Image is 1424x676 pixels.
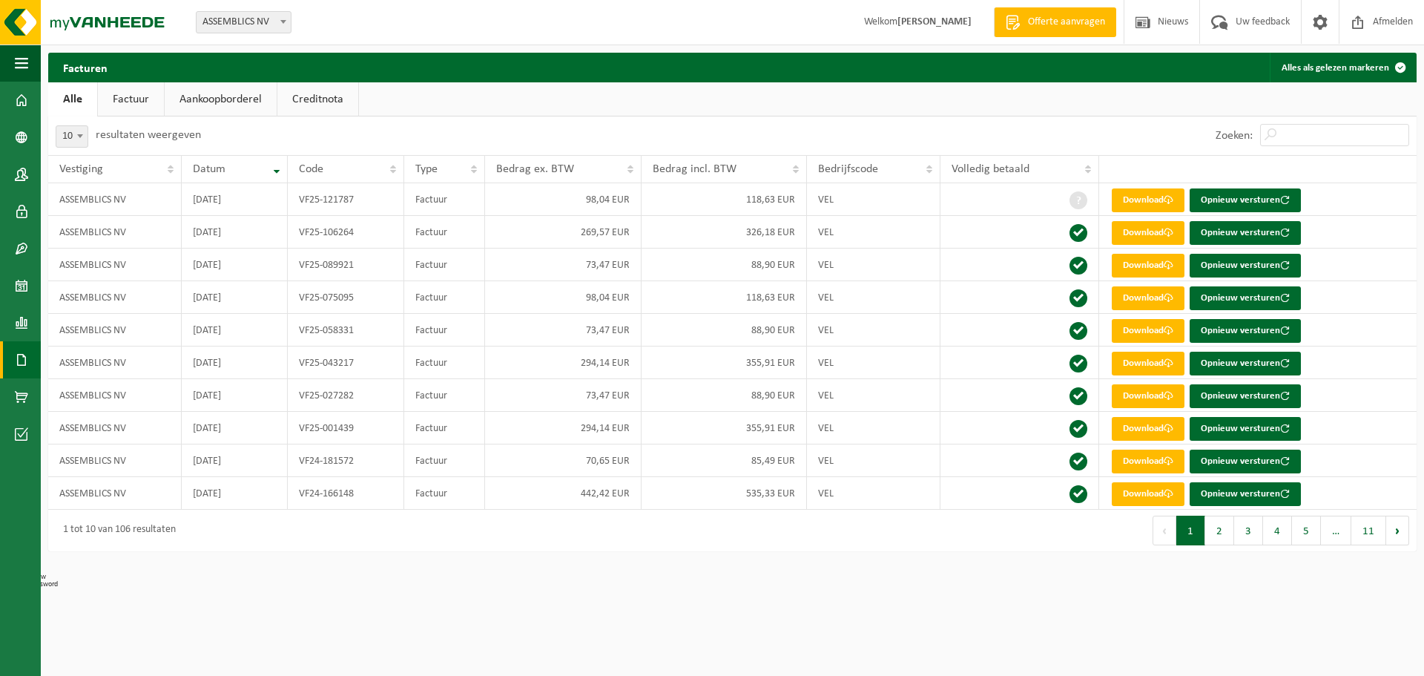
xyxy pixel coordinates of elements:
[1190,319,1301,343] button: Opnieuw versturen
[182,314,287,347] td: [DATE]
[48,249,182,281] td: ASSEMBLICS NV
[807,379,940,412] td: VEL
[1112,254,1184,278] a: Download
[1112,384,1184,408] a: Download
[642,477,807,510] td: 535,33 EUR
[642,412,807,444] td: 355,91 EUR
[182,477,287,510] td: [DATE]
[642,444,807,477] td: 85,49 EUR
[48,347,182,379] td: ASSEMBLICS NV
[1263,516,1292,545] button: 4
[182,249,287,281] td: [DATE]
[182,281,287,314] td: [DATE]
[59,163,103,175] span: Vestiging
[288,347,404,379] td: VF25-043217
[642,379,807,412] td: 88,90 EUR
[48,444,182,477] td: ASSEMBLICS NV
[807,412,940,444] td: VEL
[1112,221,1184,245] a: Download
[807,444,940,477] td: VEL
[277,82,358,117] a: Creditnota
[182,183,287,216] td: [DATE]
[1205,516,1234,545] button: 2
[48,281,182,314] td: ASSEMBLICS NV
[48,53,122,82] h2: Facturen
[404,314,485,347] td: Factuur
[1176,516,1205,545] button: 1
[182,379,287,412] td: [DATE]
[193,163,225,175] span: Datum
[56,517,176,544] div: 1 tot 10 van 106 resultaten
[197,12,291,33] span: ASSEMBLICS NV
[1112,352,1184,375] a: Download
[56,125,88,148] span: 10
[1024,15,1109,30] span: Offerte aanvragen
[642,281,807,314] td: 118,63 EUR
[807,314,940,347] td: VEL
[48,412,182,444] td: ASSEMBLICS NV
[1190,221,1301,245] button: Opnieuw versturen
[404,281,485,314] td: Factuur
[1190,417,1301,441] button: Opnieuw versturen
[807,216,940,249] td: VEL
[1190,188,1301,212] button: Opnieuw versturen
[404,444,485,477] td: Factuur
[48,216,182,249] td: ASSEMBLICS NV
[1112,319,1184,343] a: Download
[1112,286,1184,310] a: Download
[404,216,485,249] td: Factuur
[485,347,642,379] td: 294,14 EUR
[288,249,404,281] td: VF25-089921
[404,249,485,281] td: Factuur
[1190,352,1301,375] button: Opnieuw versturen
[98,82,164,117] a: Factuur
[1112,188,1184,212] a: Download
[288,477,404,510] td: VF24-166148
[807,477,940,510] td: VEL
[485,281,642,314] td: 98,04 EUR
[485,444,642,477] td: 70,65 EUR
[182,347,287,379] td: [DATE]
[1351,516,1386,545] button: 11
[485,216,642,249] td: 269,57 EUR
[1190,254,1301,278] button: Opnieuw versturen
[48,314,182,347] td: ASSEMBLICS NV
[288,183,404,216] td: VF25-121787
[952,163,1029,175] span: Volledig betaald
[642,347,807,379] td: 355,91 EUR
[1386,516,1409,545] button: Next
[288,281,404,314] td: VF25-075095
[642,314,807,347] td: 88,90 EUR
[288,314,404,347] td: VF25-058331
[165,82,277,117] a: Aankoopborderel
[642,249,807,281] td: 88,90 EUR
[1112,482,1184,506] a: Download
[404,183,485,216] td: Factuur
[299,163,323,175] span: Code
[404,412,485,444] td: Factuur
[288,216,404,249] td: VF25-106264
[897,16,972,27] strong: [PERSON_NAME]
[1190,286,1301,310] button: Opnieuw versturen
[1190,482,1301,506] button: Opnieuw versturen
[642,183,807,216] td: 118,63 EUR
[48,183,182,216] td: ASSEMBLICS NV
[96,129,201,141] label: resultaten weergeven
[182,444,287,477] td: [DATE]
[496,163,574,175] span: Bedrag ex. BTW
[56,126,88,147] span: 10
[485,379,642,412] td: 73,47 EUR
[485,314,642,347] td: 73,47 EUR
[288,444,404,477] td: VF24-181572
[1190,384,1301,408] button: Opnieuw versturen
[48,82,97,117] a: Alle
[807,347,940,379] td: VEL
[1190,450,1301,473] button: Opnieuw versturen
[1112,417,1184,441] a: Download
[485,249,642,281] td: 73,47 EUR
[1216,130,1253,142] label: Zoeken:
[288,379,404,412] td: VF25-027282
[807,281,940,314] td: VEL
[182,412,287,444] td: [DATE]
[642,216,807,249] td: 326,18 EUR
